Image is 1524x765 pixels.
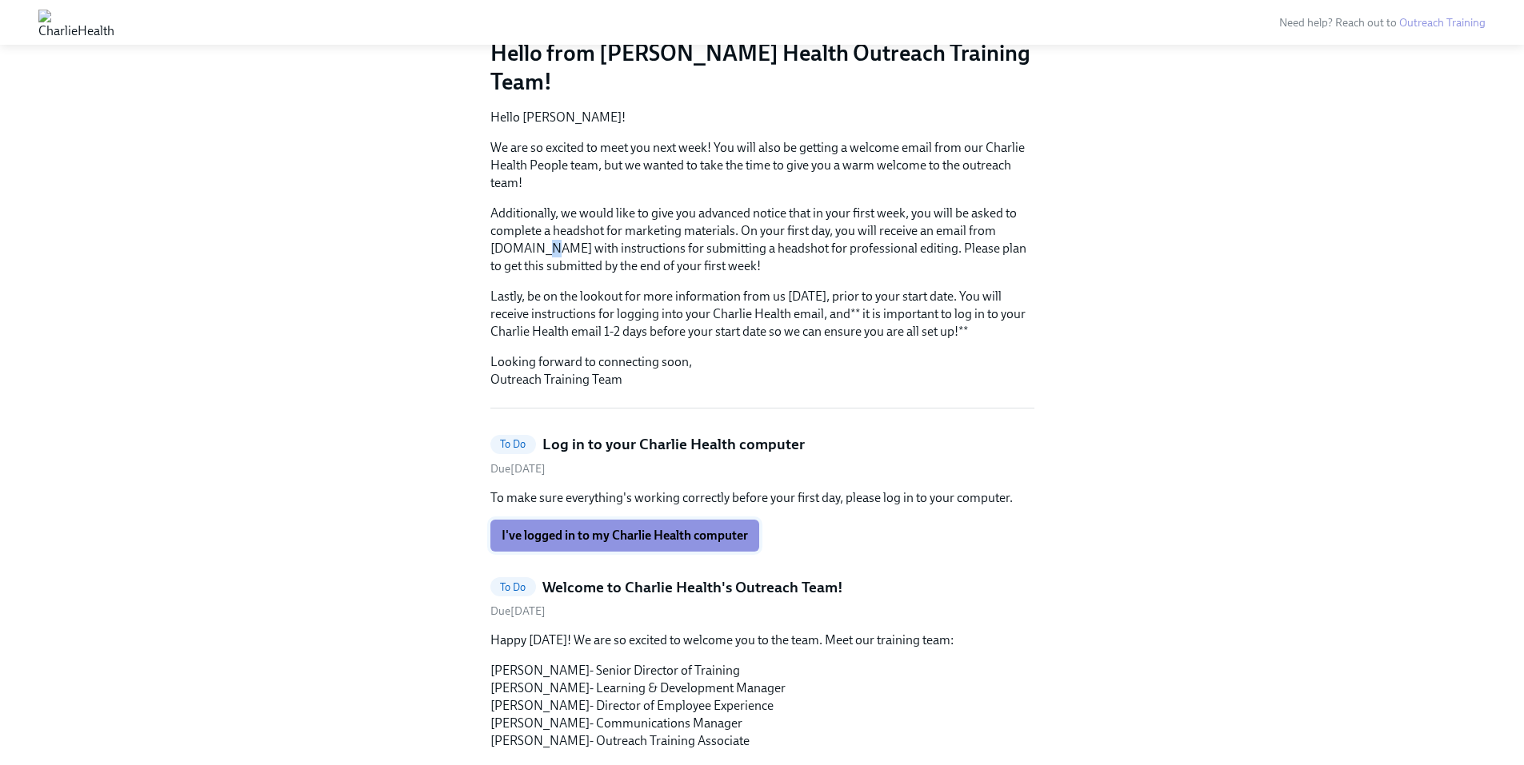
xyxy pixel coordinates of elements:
p: Lastly, be on the lookout for more information from us [DATE], prior to your start date. You will... [490,288,1034,341]
img: CharlieHealth [38,10,114,35]
span: Need help? Reach out to [1279,16,1486,30]
span: I've logged in to my Charlie Health computer [502,528,748,544]
h3: Hello from [PERSON_NAME] Health Outreach Training Team! [490,38,1034,96]
h5: Welcome to Charlie Health's Outreach Team! [542,577,843,598]
p: [PERSON_NAME]- Senior Director of Training [PERSON_NAME]- Learning & Development Manager [PERSON_... [490,662,1034,750]
span: Due [DATE] [490,462,546,476]
a: To DoWelcome to Charlie Health's Outreach Team!Due[DATE] [490,577,1034,620]
p: Looking forward to connecting soon, Outreach Training Team [490,353,1034,388]
span: To Do [490,581,536,593]
span: To Do [490,438,536,450]
span: Wednesday, September 10th 2025, 9:00 am [490,604,546,618]
a: Outreach Training [1399,16,1486,30]
p: We are so excited to meet you next week! You will also be getting a welcome email from our Charli... [490,139,1034,192]
p: Additionally, we would like to give you advanced notice that in your first week, you will be aske... [490,205,1034,275]
p: To make sure everything's working correctly before your first day, please log in to your computer. [490,489,1034,507]
a: To DoLog in to your Charlie Health computerDue[DATE] [490,434,1034,476]
button: I've logged in to my Charlie Health computer [490,520,759,552]
p: Happy [DATE]! We are so excited to welcome you to the team. Meet our training team: [490,632,1034,649]
h5: Log in to your Charlie Health computer [542,434,805,455]
p: Hello [PERSON_NAME]! [490,109,1034,126]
